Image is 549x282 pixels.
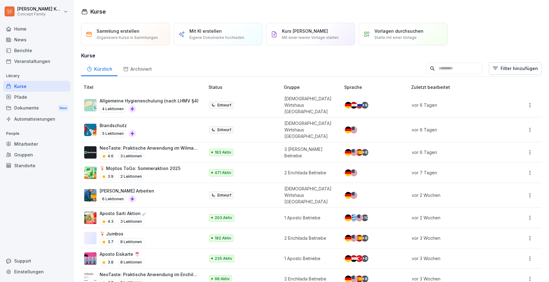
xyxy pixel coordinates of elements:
[100,210,147,217] p: Aposto Sarti Aktion ☄️
[284,235,334,241] p: 2 Enchilada Betriebe
[350,235,357,242] img: us.svg
[84,99,97,111] img: gxsnf7ygjsfsmxd96jxi4ufn.png
[100,97,199,104] p: Allgemeine Hygieneschulung (nach LHMV §4)
[412,276,501,282] p: vor 3 Wochen
[412,192,501,198] p: vor 2 Wochen
[374,35,417,40] p: Starte mit einer Vorlage
[284,214,334,221] p: 1 Aposto Betriebe
[108,153,114,159] p: 4.6
[84,84,206,90] p: Titel
[374,28,423,34] p: Vorlagen durchsuchen
[208,84,281,90] p: Status
[282,35,339,40] p: Mit einer leeren Vorlage starten
[412,126,501,133] p: vor 6 Tagen
[215,276,230,282] p: 98 Aktiv
[345,126,352,133] img: de.svg
[118,173,144,180] p: 2 Lektionen
[3,45,70,56] a: Berichte
[84,252,97,265] img: jodldgla1n88m1zx1ylvr2oo.png
[344,84,409,90] p: Sprache
[356,235,363,242] img: es.svg
[215,215,232,221] p: 203 Aktiv
[284,146,334,159] p: 3 [PERSON_NAME] Betriebe
[108,259,114,265] p: 3.8
[108,239,114,245] p: 3.7
[100,105,126,113] p: 4 Lektionen
[100,251,144,257] p: Aposto Eiskarte 🍧
[100,271,199,278] p: NeoTaste: Praktische Anwendung im Enchilada Betrieb✨
[345,235,352,242] img: de.svg
[81,52,542,59] h3: Kurse
[356,255,363,262] img: tr.svg
[412,235,501,241] p: vor 3 Wochen
[84,124,97,136] img: b0iy7e1gfawqjs4nezxuanzk.png
[3,114,70,124] a: Automatisierungen
[345,169,352,176] img: de.svg
[3,23,70,34] a: Home
[108,219,114,224] p: 4.3
[412,169,501,176] p: vor 7 Tagen
[189,28,222,34] p: Mit KI erstellen
[100,195,126,203] p: 6 Lektionen
[3,34,70,45] a: News
[97,28,139,34] p: Sammlung erstellen
[215,170,231,176] p: 471 Aktiv
[81,60,118,76] div: Kürzlich
[84,189,97,201] img: ns5fm27uu5em6705ixom0yjt.png
[3,81,70,92] a: Kurse
[217,102,231,108] p: Entwurf
[361,255,368,262] div: + 8
[215,256,232,261] p: 235 Aktiv
[350,102,357,109] img: eg.svg
[345,192,352,199] img: de.svg
[118,60,157,76] a: Archiviert
[361,149,368,156] div: + 8
[350,126,357,133] img: us.svg
[284,255,334,262] p: 1 Aposto Betriebe
[3,160,70,171] div: Standorte
[361,214,368,221] div: + 10
[58,105,68,112] div: New
[284,84,342,90] p: Gruppe
[345,214,352,221] img: de.svg
[17,6,62,12] p: [PERSON_NAME] Komarov
[3,56,70,67] a: Veranstaltungen
[84,167,97,179] img: w073682ehjnz33o40dra5ovt.png
[350,214,357,221] img: gr.svg
[284,95,334,115] p: [DEMOGRAPHIC_DATA] Wirtshaus [GEOGRAPHIC_DATA]
[100,145,199,151] p: NeoTaste: Praktische Anwendung im Wilma Betrieb✨
[3,139,70,149] a: Mitarbeiter
[356,102,363,109] img: ru.svg
[350,255,357,262] img: eg.svg
[100,188,154,194] p: [PERSON_NAME] Arbeiten
[215,235,231,241] p: 182 Aktiv
[284,169,334,176] p: 2 Enchilada Betriebe
[17,12,62,16] p: Concept Family
[97,35,158,40] p: Organisiere Kurse in Sammlungen
[412,255,501,262] p: vor 3 Wochen
[350,149,357,156] img: us.svg
[3,92,70,102] a: Pfade
[284,276,334,282] p: 2 Enchilada Betriebe
[118,218,144,225] p: 3 Lektionen
[3,129,70,139] p: People
[356,149,363,156] img: es.svg
[90,7,106,16] h1: Kurse
[282,28,328,34] p: Kurs [PERSON_NAME]
[345,149,352,156] img: de.svg
[118,238,144,246] p: 8 Lektionen
[361,102,368,109] div: + 6
[356,214,363,221] img: us.svg
[3,102,70,114] a: DokumenteNew
[217,193,231,198] p: Entwurf
[350,169,357,176] img: us.svg
[100,230,144,237] p: 🍹 Jumbos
